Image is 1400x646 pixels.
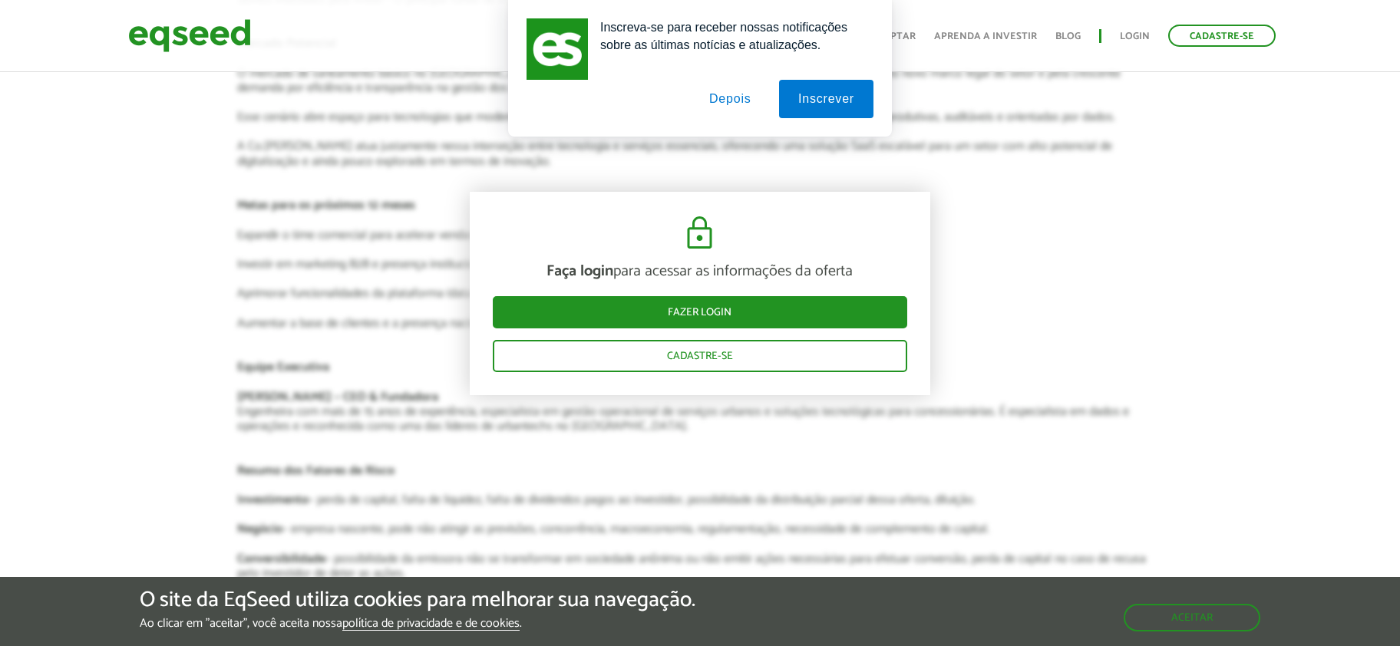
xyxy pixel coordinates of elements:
a: Cadastre-se [493,340,907,372]
button: Aceitar [1124,604,1260,631]
strong: Faça login [546,259,613,284]
a: Fazer login [493,296,907,328]
button: Inscrever [779,80,873,118]
p: para acessar as informações da oferta [493,262,907,281]
img: cadeado.svg [681,215,718,252]
a: política de privacidade e de cookies [342,618,520,631]
img: notification icon [527,18,588,80]
h5: O site da EqSeed utiliza cookies para melhorar sua navegação. [140,588,695,612]
button: Depois [690,80,771,118]
p: Ao clicar em "aceitar", você aceita nossa . [140,616,695,631]
div: Inscreva-se para receber nossas notificações sobre as últimas notícias e atualizações. [588,18,873,54]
